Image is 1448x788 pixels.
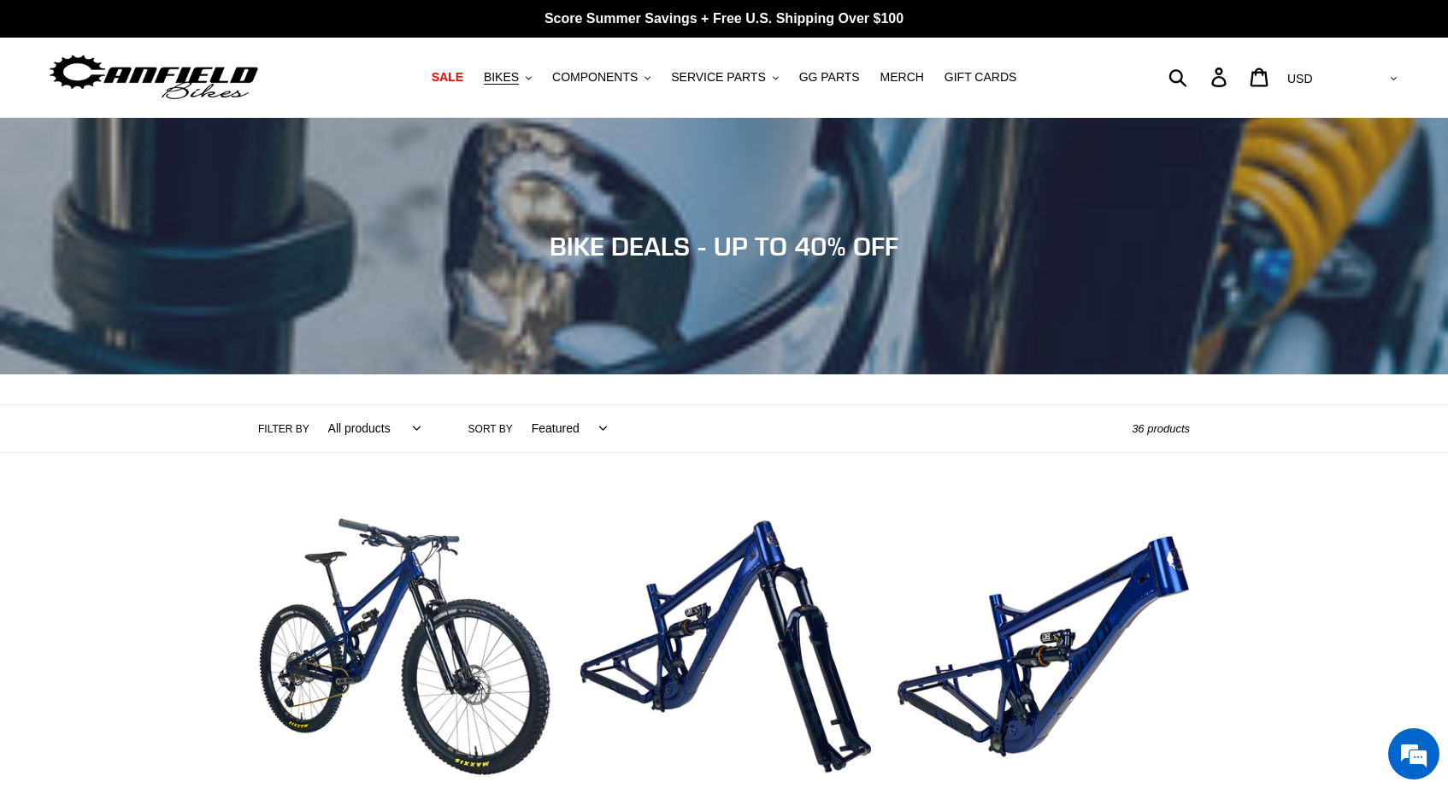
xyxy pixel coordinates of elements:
span: SERVICE PARTS [671,70,765,85]
button: COMPONENTS [544,66,659,89]
a: MERCH [872,66,933,89]
span: BIKE DEALS - UP TO 40% OFF [550,231,898,262]
label: Filter by [258,421,309,437]
input: Search [1178,58,1221,96]
button: BIKES [475,66,540,89]
a: GG PARTS [791,66,868,89]
span: MERCH [880,70,924,85]
a: GIFT CARDS [936,66,1026,89]
span: SALE [432,70,463,85]
span: GG PARTS [799,70,860,85]
button: SERVICE PARTS [662,66,786,89]
span: BIKES [484,70,519,85]
span: GIFT CARDS [945,70,1017,85]
label: Sort by [468,421,513,437]
img: Canfield Bikes [47,50,261,104]
span: 36 products [1132,422,1190,435]
span: COMPONENTS [552,70,638,85]
a: SALE [423,66,472,89]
